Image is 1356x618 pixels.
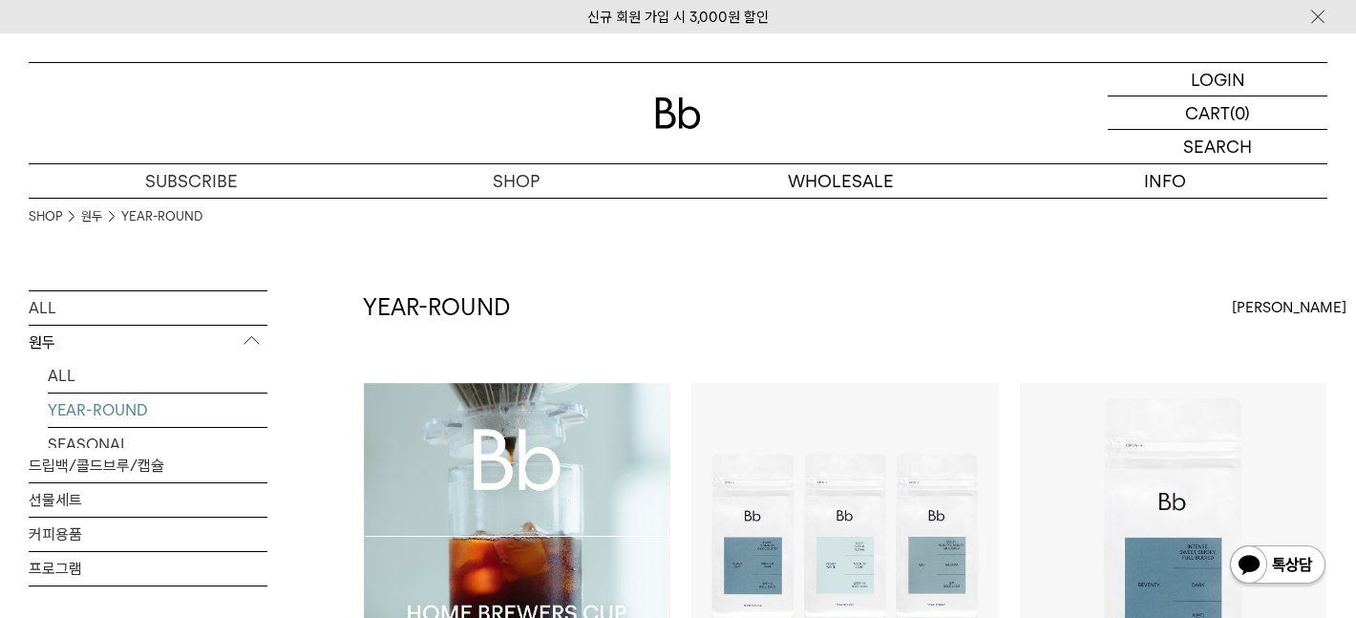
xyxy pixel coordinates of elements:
[29,207,62,226] a: SHOP
[1108,63,1327,96] a: LOGIN
[655,97,701,129] img: 로고
[353,164,678,198] a: SHOP
[29,291,267,325] a: ALL
[1232,296,1346,319] span: [PERSON_NAME]
[48,359,267,393] a: ALL
[1228,543,1327,589] img: 카카오톡 채널 1:1 채팅 버튼
[29,483,267,517] a: 선물세트
[678,164,1003,198] p: WHOLESALE
[1230,96,1250,129] p: (0)
[363,291,510,324] h2: YEAR-ROUND
[1003,164,1327,198] p: INFO
[29,552,267,586] a: 프로그램
[587,9,769,26] a: 신규 회원 가입 시 3,000원 할인
[1185,96,1230,129] p: CART
[1183,130,1252,163] p: SEARCH
[48,428,267,461] a: SEASONAL
[121,207,202,226] a: YEAR-ROUND
[29,518,267,551] a: 커피용품
[1108,96,1327,130] a: CART (0)
[29,326,267,360] p: 원두
[48,394,267,427] a: YEAR-ROUND
[29,164,353,198] a: SUBSCRIBE
[81,207,102,226] a: 원두
[29,449,267,482] a: 드립백/콜드브루/캡슐
[1191,63,1245,96] p: LOGIN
